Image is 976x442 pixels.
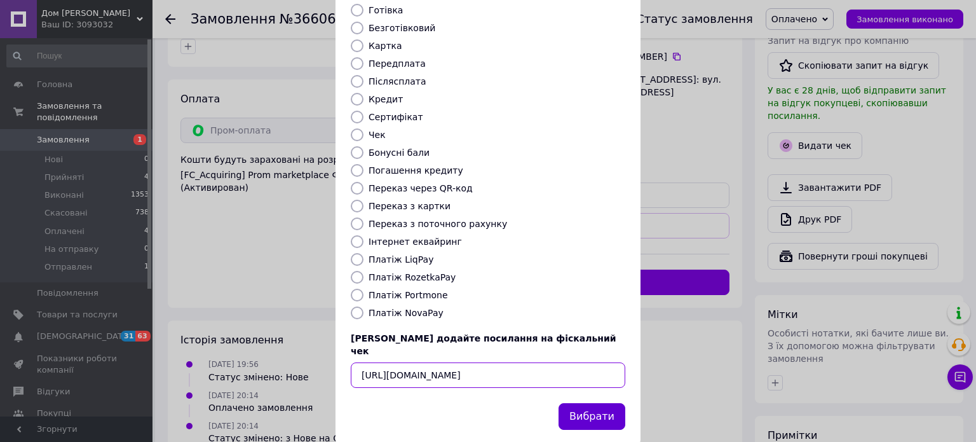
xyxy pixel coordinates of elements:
label: Переказ з картки [369,201,451,211]
label: Платіж NovaPay [369,308,444,318]
label: Переказ з поточного рахунку [369,219,507,229]
label: Платіж RozetkaPay [369,272,456,282]
label: Сертифікат [369,112,423,122]
input: URL чека [351,363,625,388]
label: Готівка [369,5,403,15]
label: Чек [369,130,386,140]
button: Вибрати [559,403,625,431]
label: Післясплата [369,76,426,86]
label: Платіж LiqPay [369,254,433,265]
label: Платіж Portmone [369,290,448,300]
label: Картка [369,41,402,51]
label: Інтернет еквайринг [369,237,462,247]
label: Переказ через QR-код [369,183,473,193]
label: Безготівковий [369,23,435,33]
label: Передплата [369,59,426,69]
label: Кредит [369,94,403,104]
label: Бонусні бали [369,148,430,158]
span: [PERSON_NAME] додайте посилання на фіскальний чек [351,333,616,356]
label: Погашення кредиту [369,165,463,176]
